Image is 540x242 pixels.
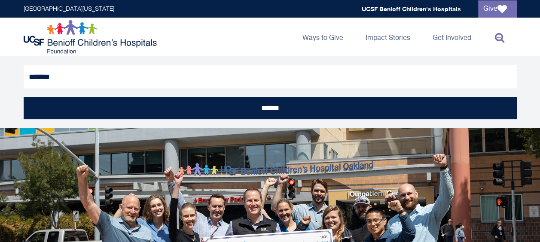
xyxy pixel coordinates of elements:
a: Get Involved [426,18,478,56]
a: UCSF Benioff Children's Hospitals [362,5,461,12]
a: Ways to Give [296,18,350,56]
a: [GEOGRAPHIC_DATA][US_STATE] [24,6,114,12]
a: Give [478,0,517,18]
a: Impact Stories [359,18,417,56]
img: Logo for UCSF Benioff Children's Hospitals Foundation [24,20,159,54]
